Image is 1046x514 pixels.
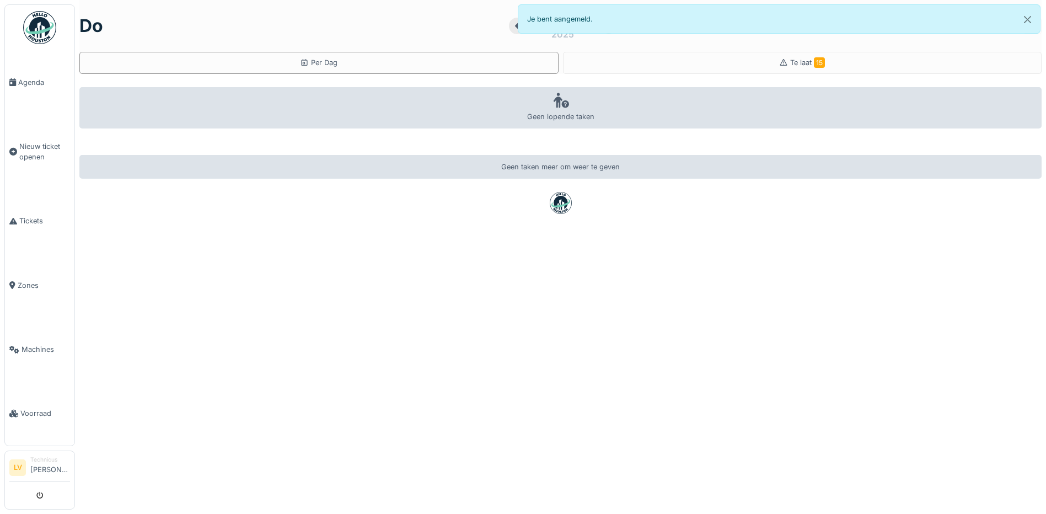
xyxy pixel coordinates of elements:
[23,11,56,44] img: Badge_color-CXgf-gQk.svg
[79,87,1042,128] div: Geen lopende taken
[550,192,572,214] img: badge-BVDL4wpA.svg
[5,189,74,253] a: Tickets
[1015,5,1040,34] button: Close
[790,58,825,67] span: Te laat
[22,344,70,355] span: Machines
[19,216,70,226] span: Tickets
[9,459,26,476] li: LV
[19,141,70,162] span: Nieuw ticket openen
[551,28,574,41] div: 2025
[9,456,70,482] a: LV Technicus[PERSON_NAME]
[5,114,74,189] a: Nieuw ticket openen
[5,382,74,446] a: Voorraad
[18,280,70,291] span: Zones
[79,155,1042,179] div: Geen taken meer om weer te geven
[5,318,74,382] a: Machines
[20,408,70,419] span: Voorraad
[518,4,1041,34] div: Je bent aangemeld.
[79,15,103,36] h1: do
[30,456,70,464] div: Technicus
[18,77,70,88] span: Agenda
[30,456,70,479] li: [PERSON_NAME]
[814,57,825,68] span: 15
[300,57,337,68] div: Per Dag
[5,253,74,317] a: Zones
[5,50,74,114] a: Agenda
